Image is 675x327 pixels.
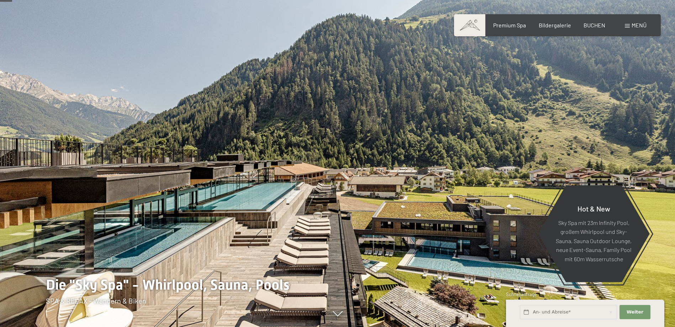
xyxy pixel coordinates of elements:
span: Hot & New [578,204,610,213]
span: Schnellanfrage [506,291,537,297]
p: Sky Spa mit 23m Infinity Pool, großem Whirlpool und Sky-Sauna, Sauna Outdoor Lounge, neue Event-S... [555,218,632,263]
a: BUCHEN [584,22,605,28]
a: Bildergalerie [539,22,571,28]
span: Menü [632,22,647,28]
a: Premium Spa [493,22,526,28]
button: Weiter [619,305,650,320]
a: Hot & New Sky Spa mit 23m Infinity Pool, großem Whirlpool und Sky-Sauna, Sauna Outdoor Lounge, ne... [537,185,650,283]
span: Weiter [627,309,643,315]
